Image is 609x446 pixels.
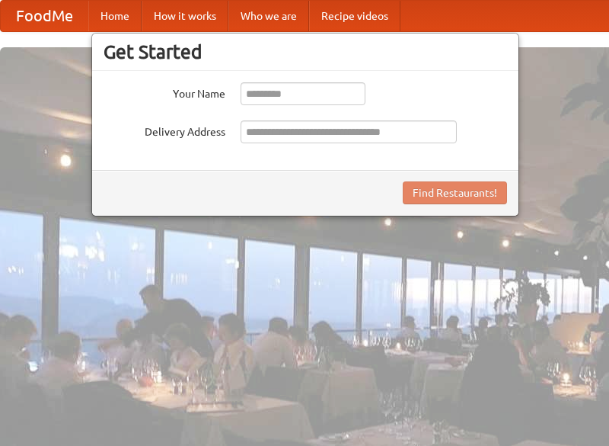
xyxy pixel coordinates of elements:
label: Delivery Address [104,120,225,140]
button: Find Restaurants! [403,181,507,204]
a: Who we are [228,1,309,31]
a: FoodMe [1,1,88,31]
h3: Get Started [104,40,507,63]
a: Recipe videos [309,1,400,31]
a: Home [88,1,142,31]
label: Your Name [104,82,225,101]
a: How it works [142,1,228,31]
